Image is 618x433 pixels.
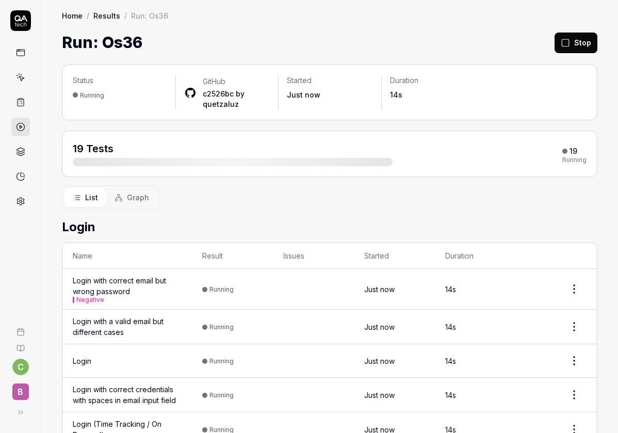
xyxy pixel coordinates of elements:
a: Login with correct email but wrong passwordNegative [73,275,182,303]
button: List [64,188,106,207]
div: Login with correct email but wrong password [73,275,182,303]
h1: Run: Os36 [62,31,142,54]
th: Issues [273,243,354,269]
h2: Login [62,218,597,236]
div: / [87,10,89,21]
a: Results [93,10,120,21]
time: Just now [287,90,320,99]
a: c2526bc [203,89,234,98]
p: Status [73,75,167,86]
span: List [85,192,98,203]
time: 14s [445,323,456,331]
a: Login [73,356,91,366]
time: 14s [390,90,402,99]
th: Result [192,243,273,269]
button: Negative [76,297,104,303]
div: Running [209,285,234,293]
button: Graph [106,188,157,207]
a: Login with correct credentials with spaces in email input field [73,384,182,406]
span: B [12,383,29,400]
a: Login with a valid email but different cases [73,316,182,338]
div: GitHub [203,76,270,87]
div: Running [209,391,234,399]
time: Just now [364,391,395,399]
div: Running [209,323,234,331]
div: / [124,10,127,21]
p: Started [287,75,372,86]
span: 19 Tests [73,142,113,155]
th: Started [354,243,435,269]
a: Documentation [4,336,37,352]
time: 14s [445,391,456,399]
a: Home [62,10,83,21]
th: Duration [435,243,516,269]
div: 19 [570,147,577,156]
div: Running [562,157,587,163]
button: B [4,375,37,402]
time: Just now [364,285,395,294]
p: Duration [390,75,476,86]
a: quetzaluz [203,100,239,108]
button: c [12,359,29,375]
time: Just now [364,323,395,331]
span: Graph [127,192,149,203]
th: Name [62,243,192,269]
button: Stop [555,33,597,53]
time: 14s [445,357,456,365]
a: Book a call with us [4,319,37,336]
div: by [203,89,270,109]
time: Just now [364,357,395,365]
div: Run: Os36 [131,10,168,21]
div: Running [80,91,104,99]
div: Running [209,357,234,365]
time: 14s [445,285,456,294]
